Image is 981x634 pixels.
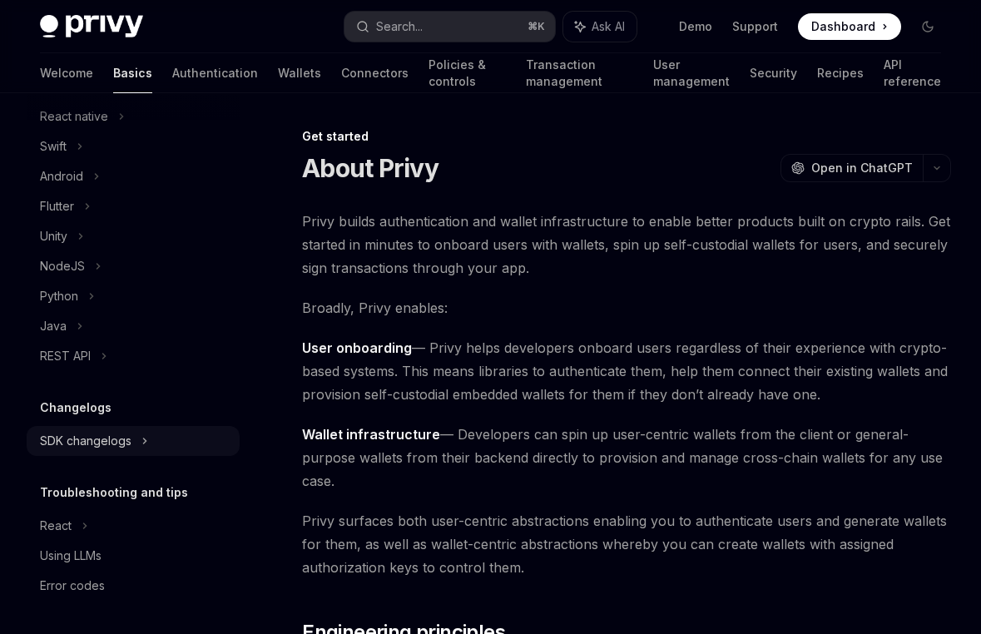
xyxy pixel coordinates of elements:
span: Broadly, Privy enables: [302,296,951,319]
div: Error codes [40,576,105,596]
strong: Wallet infrastructure [302,426,440,443]
span: Ask AI [592,18,625,35]
button: Open in ChatGPT [780,154,923,182]
div: Swift [40,136,67,156]
a: Using LLMs [27,541,240,571]
div: Using LLMs [40,546,102,566]
a: Transaction management [526,53,633,93]
a: Connectors [341,53,409,93]
a: API reference [884,53,941,93]
a: Error codes [27,571,240,601]
span: Dashboard [811,18,875,35]
h5: Changelogs [40,398,111,418]
a: Dashboard [798,13,901,40]
div: REST API [40,346,91,366]
div: Unity [40,226,67,246]
div: React [40,516,72,536]
div: SDK changelogs [40,431,131,451]
div: NodeJS [40,256,85,276]
a: Basics [113,53,152,93]
h1: About Privy [302,153,438,183]
span: — Developers can spin up user-centric wallets from the client or general-purpose wallets from the... [302,423,951,493]
a: Security [750,53,797,93]
button: Ask AI [563,12,637,42]
button: Search...⌘K [344,12,554,42]
button: Toggle dark mode [914,13,941,40]
a: Policies & controls [429,53,506,93]
h5: Troubleshooting and tips [40,483,188,503]
a: Welcome [40,53,93,93]
a: Support [732,18,778,35]
span: Open in ChatGPT [811,160,913,176]
div: Java [40,316,67,336]
img: dark logo [40,15,143,38]
a: Recipes [817,53,864,93]
div: Python [40,286,78,306]
div: Flutter [40,196,74,216]
a: User management [653,53,730,93]
span: Privy surfaces both user-centric abstractions enabling you to authenticate users and generate wal... [302,509,951,579]
span: ⌘ K [528,20,545,33]
strong: User onboarding [302,339,412,356]
span: Privy builds authentication and wallet infrastructure to enable better products built on crypto r... [302,210,951,280]
div: Get started [302,128,951,145]
span: — Privy helps developers onboard users regardless of their experience with crypto-based systems. ... [302,336,951,406]
a: Wallets [278,53,321,93]
a: Demo [679,18,712,35]
div: Android [40,166,83,186]
div: Search... [376,17,423,37]
a: Authentication [172,53,258,93]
